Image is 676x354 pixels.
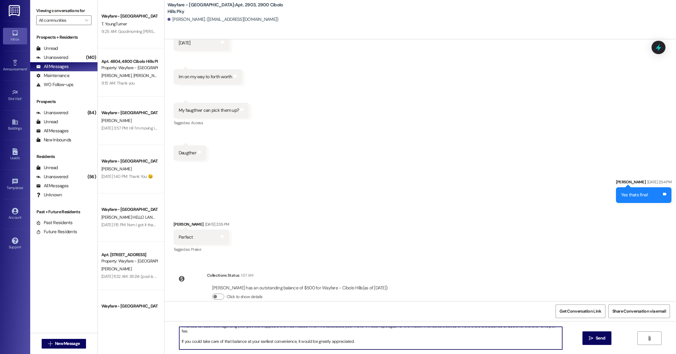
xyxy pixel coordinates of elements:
div: All Messages [36,128,69,134]
span: [PERSON_NAME] HELLO LANDING [101,214,162,220]
textarea: Good morning [PERSON_NAME], I wanted to reach out regarding your pet fee. It appears this was mis... [179,327,562,349]
div: Wayfare - [GEOGRAPHIC_DATA] [101,110,157,116]
span: [PERSON_NAME] [101,166,132,172]
div: Im on my way to forth worth [179,74,232,80]
div: Future Residents [36,229,77,235]
span: • [27,66,28,70]
div: 9:15 AM: Thank you [101,80,135,86]
img: ResiDesk Logo [9,5,21,16]
div: [PERSON_NAME] [616,179,671,187]
div: New Inbounds [36,137,71,143]
div: Residents [30,153,97,160]
a: Support [3,236,27,252]
div: Tagged as: [174,118,249,127]
div: (140) [84,53,97,62]
div: Wayfare - [GEOGRAPHIC_DATA] [101,13,157,19]
div: [DATE] 11:32 AM: 38214 (pool is 038214) [101,274,169,279]
button: Send [582,331,612,345]
span: New Message [55,340,80,347]
span: [PERSON_NAME] [101,311,132,317]
label: Viewing conversations for [36,6,91,15]
div: Collections Status [207,272,239,278]
div: (56) [86,172,97,182]
div: Perfect [179,234,193,240]
div: Unread [36,165,58,171]
a: Site Visit • [3,87,27,104]
div: Property: Wayfare - [GEOGRAPHIC_DATA] [101,65,157,71]
div: Prospects [30,98,97,105]
span: Praise [191,247,201,252]
span: [PERSON_NAME] [101,266,132,272]
div: Tagged as: [174,245,229,254]
b: Wayfare - [GEOGRAPHIC_DATA]: Apt. 2903, 2900 Cibolo Hills Pky [167,2,288,15]
div: Yes thats fine! [621,192,648,198]
input: All communities [39,15,82,25]
div: [DATE] [179,40,191,46]
span: [PERSON_NAME] [133,73,163,78]
div: Unanswered [36,54,68,61]
span: Send [596,335,605,341]
div: All Messages [36,183,69,189]
a: Account [3,206,27,222]
a: Inbox [3,28,27,44]
div: WO Follow-ups [36,82,73,88]
div: [DATE] 1:40 PM: Thank You 😉 [101,174,153,179]
div: Wayfare - [GEOGRAPHIC_DATA] [101,303,157,309]
span: [PERSON_NAME] [101,73,133,78]
button: Share Conversation via email [608,304,670,318]
div: 1:07 AM [239,272,253,278]
div: Daugther [179,150,196,156]
div: Apt. 4804, 4800 Cibolo Hills Pky [101,58,157,65]
i:  [589,336,593,341]
div: Prospects + Residents [30,34,97,40]
div: Unanswered [36,110,68,116]
a: Buildings [3,117,27,133]
i:  [85,18,88,23]
div: Unread [36,119,58,125]
button: Get Conversation Link [556,304,605,318]
div: (84) [86,108,97,117]
button: New Message [42,339,86,349]
div: Unanswered [36,174,68,180]
span: Access [191,120,203,125]
div: My faugthwr can pick them up? [179,107,239,114]
label: Click to show details [227,294,262,300]
div: All Messages [36,63,69,70]
span: T. YoungTurner [101,21,127,27]
div: Unread [36,45,58,52]
div: Maintenance [36,72,69,79]
div: Past + Future Residents [30,209,97,215]
div: Wayfare - [GEOGRAPHIC_DATA] [101,158,157,164]
div: [DATE] 2:54 PM [646,179,671,185]
div: Wayfare - [GEOGRAPHIC_DATA] [101,206,157,213]
i:  [48,341,53,346]
div: [PERSON_NAME] [174,221,229,230]
span: • [23,185,24,189]
div: 9:25 AM: Goodmorning [PERSON_NAME]! The last day the price will stay $1777 would be [DATE]. After... [101,29,470,34]
div: [DATE] 2:55 PM [204,221,229,227]
div: [PERSON_NAME] has an outstanding balance of $500 for Wayfare - Cibolo Hills (as of [DATE]) [212,285,387,291]
span: Share Conversation via email [612,308,666,314]
i:  [647,336,652,341]
div: Apt. [STREET_ADDRESS] [101,252,157,258]
a: Leads [3,146,27,163]
span: Get Conversation Link [560,308,601,314]
div: [DATE] 1:15 PM: Nvm I got it thank you! [101,222,166,227]
div: Unknown [36,192,62,198]
div: [DATE] 3:57 PM: Hi! I’m moving in [DATE]. Am I allowed to mount the TV on the wall? [101,125,244,131]
span: [PERSON_NAME] [101,118,132,123]
a: Templates • [3,176,27,193]
span: • [22,96,23,100]
div: Property: Wayfare - [GEOGRAPHIC_DATA] [101,258,157,264]
div: Past Residents [36,220,73,226]
div: [PERSON_NAME]. ([EMAIL_ADDRESS][DOMAIN_NAME]) [167,16,279,23]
